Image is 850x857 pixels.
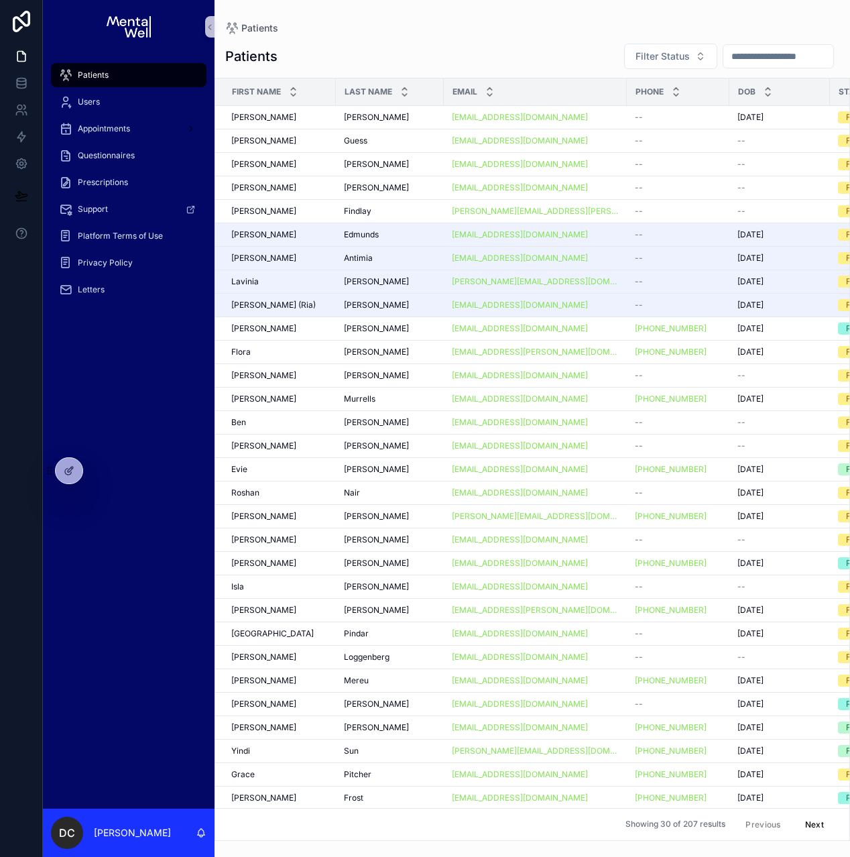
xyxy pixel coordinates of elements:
a: [PHONE_NUMBER] [635,323,707,334]
a: [EMAIL_ADDRESS][DOMAIN_NAME] [452,135,588,146]
span: Users [78,97,100,107]
a: [PERSON_NAME][EMAIL_ADDRESS][PERSON_NAME][DOMAIN_NAME] [452,206,619,217]
span: Ben [231,417,246,428]
span: -- [635,581,643,592]
a: [EMAIL_ADDRESS][DOMAIN_NAME] [452,135,619,146]
a: [PERSON_NAME] [231,394,328,404]
a: Questionnaires [51,144,206,168]
span: [PERSON_NAME] [231,229,296,240]
span: [DATE] [737,229,764,240]
a: [PERSON_NAME] [344,323,436,334]
span: [DATE] [737,628,764,639]
a: [PERSON_NAME] [344,534,436,545]
span: -- [737,182,745,193]
a: [EMAIL_ADDRESS][DOMAIN_NAME] [452,464,588,475]
a: -- [635,135,721,146]
span: -- [635,488,643,498]
a: Guess [344,135,436,146]
a: [PERSON_NAME] [231,229,328,240]
a: -- [635,253,721,264]
a: [EMAIL_ADDRESS][DOMAIN_NAME] [452,558,588,569]
span: [DATE] [737,276,764,287]
span: [PERSON_NAME] [231,652,296,663]
a: [PHONE_NUMBER] [635,558,707,569]
a: [EMAIL_ADDRESS][DOMAIN_NAME] [452,300,619,310]
a: [EMAIL_ADDRESS][DOMAIN_NAME] [452,417,588,428]
span: -- [737,206,745,217]
a: [EMAIL_ADDRESS][DOMAIN_NAME] [452,581,588,592]
a: [EMAIL_ADDRESS][DOMAIN_NAME] [452,253,619,264]
a: -- [737,417,822,428]
a: [PHONE_NUMBER] [635,394,721,404]
a: [DATE] [737,276,822,287]
span: -- [737,534,745,545]
span: Loggenberg [344,652,389,663]
a: -- [737,182,822,193]
a: -- [737,441,822,451]
span: [PERSON_NAME] [344,323,409,334]
span: [PERSON_NAME] [344,558,409,569]
a: [PHONE_NUMBER] [635,722,707,733]
a: Platform Terms of Use [51,224,206,248]
a: [PERSON_NAME] [231,159,328,170]
span: Prescriptions [78,177,128,188]
a: [PERSON_NAME] [231,206,328,217]
a: [PERSON_NAME] [344,370,436,381]
span: [DATE] [737,112,764,123]
span: -- [635,441,643,451]
span: [PERSON_NAME] [231,558,296,569]
a: -- [737,581,822,592]
a: [PERSON_NAME] [344,112,436,123]
a: [PHONE_NUMBER] [635,347,721,357]
a: Yindi [231,746,328,756]
a: -- [737,370,822,381]
span: -- [635,135,643,146]
a: [EMAIL_ADDRESS][DOMAIN_NAME] [452,370,588,381]
a: [EMAIL_ADDRESS][DOMAIN_NAME] [452,534,588,545]
a: [PERSON_NAME] [344,417,436,428]
a: [DATE] [737,112,822,123]
a: [EMAIL_ADDRESS][DOMAIN_NAME] [452,253,588,264]
a: [DATE] [737,323,822,334]
a: Ben [231,417,328,428]
a: [EMAIL_ADDRESS][DOMAIN_NAME] [452,229,619,240]
span: [DATE] [737,699,764,709]
a: [PHONE_NUMBER] [635,464,707,475]
span: [PERSON_NAME] [231,112,296,123]
a: [EMAIL_ADDRESS][DOMAIN_NAME] [452,464,619,475]
a: [PERSON_NAME] [344,558,436,569]
a: [GEOGRAPHIC_DATA] [231,628,328,639]
a: [PHONE_NUMBER] [635,511,721,522]
a: Prescriptions [51,170,206,194]
a: [PERSON_NAME] [231,370,328,381]
a: [PERSON_NAME] [231,605,328,616]
a: [DATE] [737,511,822,522]
a: -- [635,488,721,498]
a: -- [635,370,721,381]
a: [PERSON_NAME] [344,511,436,522]
a: -- [635,229,721,240]
a: [EMAIL_ADDRESS][DOMAIN_NAME] [452,558,619,569]
a: [PERSON_NAME] [231,511,328,522]
span: Nair [344,488,360,498]
span: -- [635,253,643,264]
a: Patients [51,63,206,87]
a: [EMAIL_ADDRESS][DOMAIN_NAME] [452,182,619,193]
a: Edmunds [344,229,436,240]
a: [DATE] [737,699,822,709]
a: [PERSON_NAME] [231,558,328,569]
span: [PERSON_NAME] [344,159,409,170]
a: [PHONE_NUMBER] [635,605,721,616]
a: Loggenberg [344,652,436,663]
span: [DATE] [737,605,764,616]
a: [PERSON_NAME][EMAIL_ADDRESS][DOMAIN_NAME] [452,746,619,756]
button: Select Button [624,44,717,69]
a: -- [737,534,822,545]
a: -- [635,159,721,170]
a: [DATE] [737,300,822,310]
span: [PERSON_NAME] [344,464,409,475]
a: [PERSON_NAME] [344,182,436,193]
span: [DATE] [737,511,764,522]
a: [PERSON_NAME] [231,441,328,451]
